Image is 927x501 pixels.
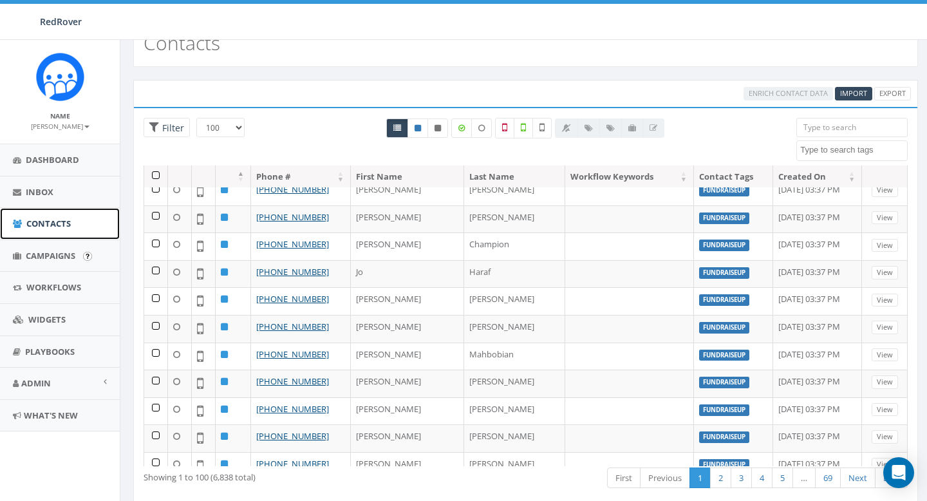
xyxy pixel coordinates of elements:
a: 2 [710,468,731,489]
a: View [872,430,898,444]
a: [PHONE_NUMBER] [256,375,329,387]
a: 3 [731,468,752,489]
a: [PHONE_NUMBER] [256,321,329,332]
textarea: Search [800,144,907,156]
label: FundraiseUp [699,377,749,388]
div: Open Intercom Messenger [883,457,914,488]
a: Opted Out [427,118,448,138]
a: View [872,266,898,279]
i: This phone number is unsubscribed and has opted-out of all texts. [435,124,441,132]
td: [PERSON_NAME] [351,178,464,205]
img: Rally_Corp_Icon.png [36,53,84,101]
td: [PERSON_NAME] [464,315,565,343]
td: [PERSON_NAME] [351,370,464,397]
a: [PHONE_NUMBER] [256,293,329,305]
th: Workflow Keywords: activate to sort column ascending [565,165,694,188]
th: Created On: activate to sort column ascending [773,165,862,188]
a: [PHONE_NUMBER] [256,238,329,250]
small: Name [50,111,70,120]
td: [DATE] 03:37 PM [773,205,862,233]
a: All contacts [386,118,408,138]
td: [DATE] 03:37 PM [773,315,862,343]
td: [PERSON_NAME] [464,452,565,480]
td: [DATE] 03:37 PM [773,452,862,480]
td: [PERSON_NAME] [464,397,565,425]
a: Last [875,468,908,489]
i: This phone number is subscribed and will receive texts. [415,124,421,132]
a: Previous [640,468,690,489]
td: Jo [351,260,464,288]
a: [PHONE_NUMBER] [256,266,329,278]
td: [DATE] 03:37 PM [773,287,862,315]
td: [DATE] 03:37 PM [773,232,862,260]
a: View [872,375,898,389]
a: View [872,211,898,225]
h2: Contacts [144,32,220,53]
td: [DATE] 03:37 PM [773,178,862,205]
td: [DATE] 03:37 PM [773,343,862,370]
td: [PERSON_NAME] [351,287,464,315]
td: [PERSON_NAME] [464,424,565,452]
a: [PHONE_NUMBER] [256,430,329,442]
span: Advance Filter [144,118,190,138]
th: Contact Tags [694,165,773,188]
a: [PHONE_NUMBER] [256,184,329,195]
a: View [872,294,898,307]
td: Champion [464,232,565,260]
a: View [872,239,898,252]
a: View [872,184,898,197]
a: [PHONE_NUMBER] [256,458,329,469]
td: [PERSON_NAME] [351,205,464,233]
span: Contacts [26,218,71,229]
label: FundraiseUp [699,404,749,416]
label: FundraiseUp [699,431,749,443]
a: Import [835,87,872,100]
span: Playbooks [25,346,75,357]
a: … [792,468,816,489]
a: View [872,321,898,334]
td: Mahbobian [464,343,565,370]
td: [DATE] 03:37 PM [773,260,862,288]
a: 69 [815,468,841,489]
label: FundraiseUp [699,459,749,471]
th: Phone #: activate to sort column ascending [251,165,351,188]
label: FundraiseUp [699,240,749,251]
span: Campaigns [26,250,75,261]
td: [PERSON_NAME] [464,370,565,397]
td: [PERSON_NAME] [351,424,464,452]
span: RedRover [40,15,82,28]
label: FundraiseUp [699,350,749,361]
a: 1 [689,468,711,489]
a: First [607,468,641,489]
td: [PERSON_NAME] [464,287,565,315]
span: Admin [21,377,51,389]
label: FundraiseUp [699,267,749,279]
td: [PERSON_NAME] [351,397,464,425]
a: Active [407,118,428,138]
a: View [872,348,898,362]
div: Showing 1 to 100 (6,838 total) [144,466,451,484]
td: [PERSON_NAME] [464,205,565,233]
td: [PERSON_NAME] [351,232,464,260]
td: [DATE] 03:37 PM [773,424,862,452]
td: [PERSON_NAME] [464,178,565,205]
a: Export [874,87,911,100]
input: Submit [83,252,92,261]
a: [PHONE_NUMBER] [256,348,329,360]
td: [PERSON_NAME] [351,343,464,370]
td: [DATE] 03:37 PM [773,397,862,425]
label: FundraiseUp [699,322,749,334]
label: Data not Enriched [471,118,492,138]
label: Data Enriched [451,118,472,138]
label: Validated [514,118,533,138]
span: Widgets [28,314,66,325]
span: Inbox [26,186,53,198]
th: Last Name [464,165,565,188]
span: Filter [159,122,184,134]
label: FundraiseUp [699,294,749,306]
th: First Name [351,165,464,188]
a: 5 [772,468,793,489]
td: [PERSON_NAME] [351,452,464,480]
label: FundraiseUp [699,185,749,196]
input: Type to search [796,118,908,137]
